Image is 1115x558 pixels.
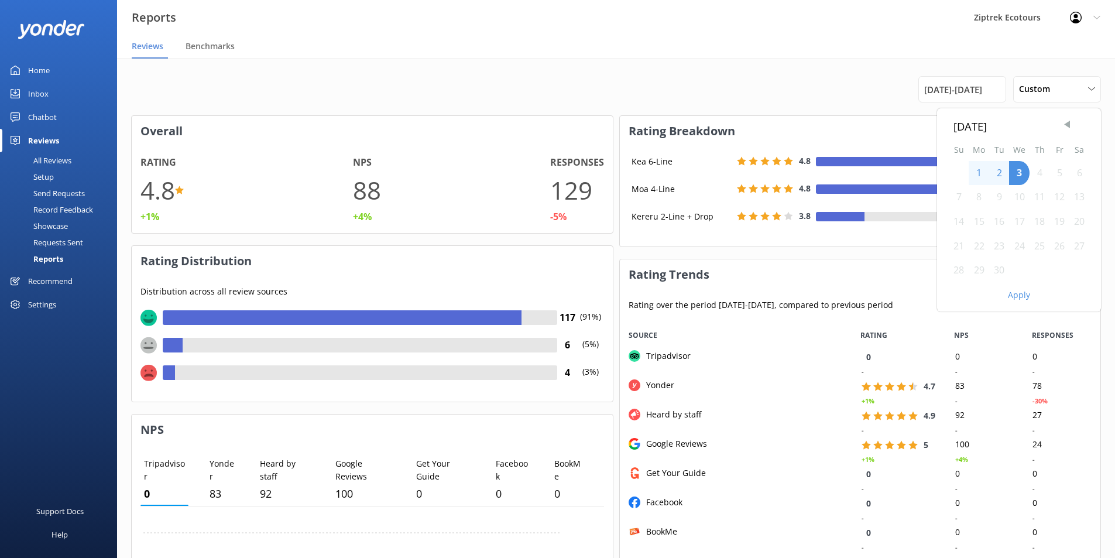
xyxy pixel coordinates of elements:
[1023,350,1100,364] div: 0
[955,542,957,553] div: -
[1035,144,1045,155] abbr: Thursday
[954,330,969,341] span: NPS
[861,513,863,523] div: -
[210,485,235,502] p: 83
[140,155,176,170] h4: Rating
[1069,234,1089,259] div: Sat Sep 27 2025
[144,457,185,484] p: Tripadvisor
[1069,161,1089,186] div: Sat Sep 06 2025
[353,155,372,170] h4: NPS
[210,457,235,484] p: Yonder
[353,210,372,225] div: +4%
[946,496,1023,511] div: 0
[989,258,1009,283] div: Tue Sep 30 2025
[7,185,117,201] a: Send Requests
[7,234,83,251] div: Requests Sent
[132,246,613,276] h3: Rating Distribution
[629,155,734,168] div: Kea 6-Line
[1032,513,1034,523] div: -
[36,499,84,523] div: Support Docs
[629,210,734,223] div: Kereru 2-Line + Drop
[969,185,989,210] div: Mon Sep 08 2025
[1030,210,1049,234] div: Thu Sep 18 2025
[994,144,1004,155] abbr: Tuesday
[496,485,529,502] p: 0
[7,152,71,169] div: All Reviews
[1049,234,1069,259] div: Fri Sep 26 2025
[861,542,863,553] div: -
[620,259,1101,290] h3: Rating Trends
[629,330,657,341] span: Source
[7,185,85,201] div: Send Requests
[969,161,989,186] div: Mon Sep 01 2025
[861,454,874,465] div: +1%
[557,365,578,381] h4: 4
[140,170,175,210] h1: 4.8
[969,210,989,234] div: Mon Sep 15 2025
[861,396,874,406] div: +1%
[949,185,969,210] div: Sun Sep 07 2025
[140,285,604,298] p: Distribution across all review sources
[1013,144,1025,155] abbr: Wednesday
[7,234,117,251] a: Requests Sent
[7,218,117,234] a: Showcase
[1069,210,1089,234] div: Sat Sep 20 2025
[1032,454,1034,465] div: -
[949,210,969,234] div: Sun Sep 14 2025
[260,485,311,502] p: 92
[955,367,957,377] div: -
[578,338,604,365] p: (5%)
[550,155,604,170] h4: Responses
[7,169,117,185] a: Setup
[1061,119,1073,131] span: Previous Month
[1023,496,1100,511] div: 0
[973,144,985,155] abbr: Monday
[28,59,50,82] div: Home
[953,118,1085,135] div: [DATE]
[557,338,578,353] h4: 6
[629,183,734,196] div: Moa 4-Line
[1023,467,1100,481] div: 0
[1032,330,1073,341] span: RESPONSES
[1009,185,1030,210] div: Wed Sep 10 2025
[969,258,989,283] div: Mon Sep 29 2025
[640,496,682,509] div: Facebook
[1075,144,1084,155] abbr: Saturday
[1009,210,1030,234] div: Wed Sep 17 2025
[1049,185,1069,210] div: Fri Sep 12 2025
[629,299,1092,311] p: Rating over the period [DATE] - [DATE] , compared to previous period
[335,457,392,484] p: Google Reviews
[1049,210,1069,234] div: Fri Sep 19 2025
[18,20,85,39] img: yonder-white-logo.png
[28,129,59,152] div: Reviews
[554,457,583,484] p: BookMe
[620,350,1101,554] div: grid
[949,234,969,259] div: Sun Sep 21 2025
[946,350,1023,364] div: 0
[1023,437,1100,452] div: 24
[132,415,613,445] h3: NPS
[578,365,604,393] p: (3%)
[955,484,957,494] div: -
[989,161,1009,186] div: Tue Sep 02 2025
[955,425,957,436] div: -
[144,485,185,502] p: 0
[260,457,311,484] p: Heard by staff
[554,485,583,502] p: 0
[620,116,1101,146] h3: Rating Breakdown
[416,485,471,502] p: 0
[28,105,57,129] div: Chatbot
[861,367,863,377] div: -
[1023,379,1100,393] div: 78
[7,251,117,267] a: Reports
[954,144,964,155] abbr: Sunday
[1032,367,1034,377] div: -
[28,269,73,293] div: Recommend
[640,350,691,362] div: Tripadvisor
[640,525,677,538] div: BookMe
[132,40,163,52] span: Reviews
[955,396,957,406] div: -
[7,152,117,169] a: All Reviews
[1009,161,1030,186] div: Wed Sep 03 2025
[866,351,870,362] span: 0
